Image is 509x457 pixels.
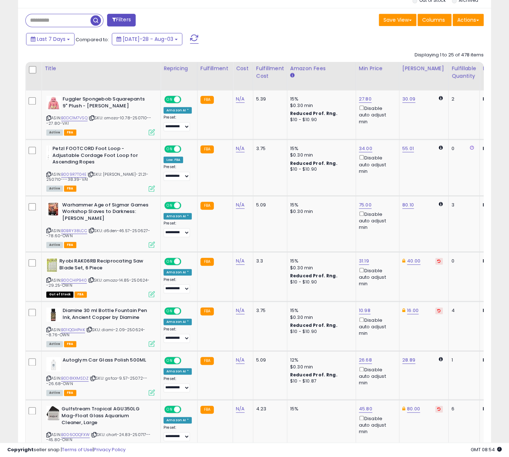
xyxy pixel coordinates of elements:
[123,35,173,43] span: [DATE]-28 - Aug-03
[451,258,474,264] div: 0
[359,154,394,175] div: Disable auto adjust min
[59,258,147,273] b: Ryobi RAK06RB Reciprocating Saw Blade Set, 6 Piece
[164,165,192,181] div: Preset:
[256,65,284,80] div: Fulfillment Cost
[453,14,484,26] button: Actions
[52,145,140,167] b: Petzl FOOTCORD Foot Loop - Adjustable Cordage Foot Loop for Ascending Ropes
[200,96,214,104] small: FBA
[46,171,149,182] span: | SKU: [PERSON_NAME]-21.21-250710---38.39-VA1
[164,157,183,163] div: Low. FBA
[61,228,87,234] a: B0BRY38LCC
[164,65,194,72] div: Repricing
[107,14,135,26] button: Filters
[236,405,245,413] a: N/A
[451,307,474,314] div: 4
[164,213,192,219] div: Amazon AI *
[180,259,192,265] span: OFF
[417,14,451,26] button: Columns
[290,258,350,264] div: 15%
[200,406,214,414] small: FBA
[165,146,174,152] span: ON
[415,52,484,59] div: Displaying 1 to 25 of 478 items
[180,308,192,314] span: OFF
[46,228,150,239] span: | SKU: d6den-46.57-250627--78.60-OWN
[180,202,192,208] span: OFF
[165,97,174,103] span: ON
[46,406,60,420] img: 41dAY223k4L._SL40_.jpg
[165,259,174,265] span: ON
[46,307,155,346] div: ASIN:
[46,375,147,386] span: | SKU: gsfca-9.57-25072---26.68-OWN
[451,96,474,102] div: 2
[359,257,369,265] a: 31.19
[200,357,214,365] small: FBA
[402,356,415,364] a: 28.89
[236,145,245,152] a: N/A
[46,202,155,247] div: ASIN:
[180,358,192,364] span: OFF
[46,258,58,272] img: 51g5K8iGKjL._SL40_.jpg
[359,95,372,103] a: 27.80
[61,432,90,438] a: B006OOQFXW
[402,201,414,209] a: 80.10
[290,406,350,412] div: 15%
[407,307,419,314] a: 16.00
[164,417,192,423] div: Amazon AI *
[46,129,63,136] span: All listings currently available for purchase on Amazon
[359,65,396,72] div: Min Price
[46,145,51,160] img: 113uObZVoWL._SL40_.jpg
[256,406,281,412] div: 4.23
[359,210,394,231] div: Disable auto adjust min
[256,202,281,208] div: 5.09
[164,269,192,276] div: Amazon AI *
[63,307,150,323] b: Diamine 30 ml Bottle Fountain Pen Ink, Ancient Copper by Diamine
[290,166,350,172] div: $10 - $10.90
[164,319,192,325] div: Amazon AI *
[46,341,63,347] span: All listings currently available for purchase on Amazon
[46,291,73,298] span: All listings that are currently out of stock and unavailable for purchase on Amazon
[290,152,350,158] div: $0.30 min
[165,358,174,364] span: ON
[165,406,174,413] span: ON
[46,390,63,396] span: All listings currently available for purchase on Amazon
[164,376,192,393] div: Preset:
[164,221,192,237] div: Preset:
[236,257,245,265] a: N/A
[164,107,192,114] div: Amazon AI *
[26,33,75,45] button: Last 7 Days
[112,33,182,45] button: [DATE]-28 - Aug-03
[61,115,88,121] a: B0DC1M7VSQ
[359,201,372,209] a: 75.00
[359,104,394,125] div: Disable auto adjust min
[290,117,350,123] div: $10 - $10.90
[290,273,338,279] b: Reduced Prof. Rng.
[359,266,394,287] div: Disable auto adjust min
[236,95,245,103] a: N/A
[165,308,174,314] span: ON
[290,378,350,384] div: $10 - $10.87
[256,258,281,264] div: 3.3
[290,329,350,335] div: $10 - $10.90
[290,322,338,328] b: Reduced Prof. Rng.
[64,341,76,347] span: FBA
[46,96,61,110] img: 41Xxs3I5EyL._SL40_.jpg
[46,185,63,192] span: All listings currently available for purchase on Amazon
[256,96,281,102] div: 5.39
[46,357,61,371] img: 21mzniR650L._SL40_.jpg
[37,35,65,43] span: Last 7 Days
[359,307,370,314] a: 10.98
[61,406,149,428] b: Gulfstream Tropical AGU350LG Mag-Float Glass Aquarium Cleaner, Large
[61,171,86,178] a: B009R7T04E
[46,307,61,322] img: 41GmCYX-CEL._SL40_.jpg
[64,129,76,136] span: FBA
[46,432,151,443] span: | SKU: chart-24.83-250717---45.80-OWN
[256,357,281,363] div: 5.09
[61,277,87,283] a: B00CHIP940
[451,65,476,80] div: Fulfillable Quantity
[451,357,474,363] div: 1
[46,145,155,191] div: ASIN:
[359,145,372,152] a: 34.00
[63,96,150,111] b: Fuggler Spongebob Squarepants 9" Plush - [PERSON_NAME]
[402,95,415,103] a: 30.09
[290,372,338,378] b: Reduced Prof. Rng.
